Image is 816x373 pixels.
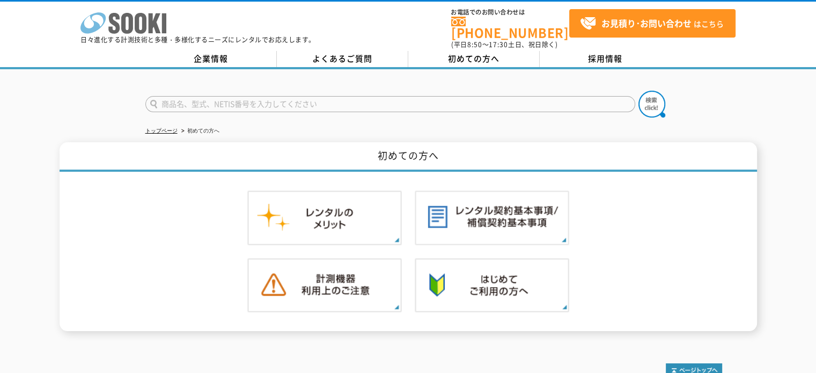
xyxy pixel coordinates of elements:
img: レンタルのメリット [247,191,402,245]
a: 企業情報 [145,51,277,67]
span: (平日 ～ 土日、祝日除く) [451,40,557,49]
h1: 初めての方へ [60,142,757,172]
a: トップページ [145,128,178,134]
span: 17:30 [489,40,508,49]
img: btn_search.png [638,91,665,118]
span: 8:50 [467,40,482,49]
a: 初めての方へ [408,51,540,67]
a: 採用情報 [540,51,671,67]
img: 計測機器ご利用上のご注意 [247,258,402,313]
span: はこちら [580,16,724,32]
a: お見積り･お問い合わせはこちら [569,9,736,38]
img: レンタル契約基本事項／補償契約基本事項 [415,191,569,245]
img: 初めての方へ [415,258,569,313]
a: よくあるご質問 [277,51,408,67]
p: 日々進化する計測技術と多種・多様化するニーズにレンタルでお応えします。 [80,36,315,43]
span: お電話でのお問い合わせは [451,9,569,16]
span: 初めての方へ [448,53,499,64]
strong: お見積り･お問い合わせ [601,17,692,30]
li: 初めての方へ [179,126,219,137]
a: [PHONE_NUMBER] [451,17,569,39]
input: 商品名、型式、NETIS番号を入力してください [145,96,635,112]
